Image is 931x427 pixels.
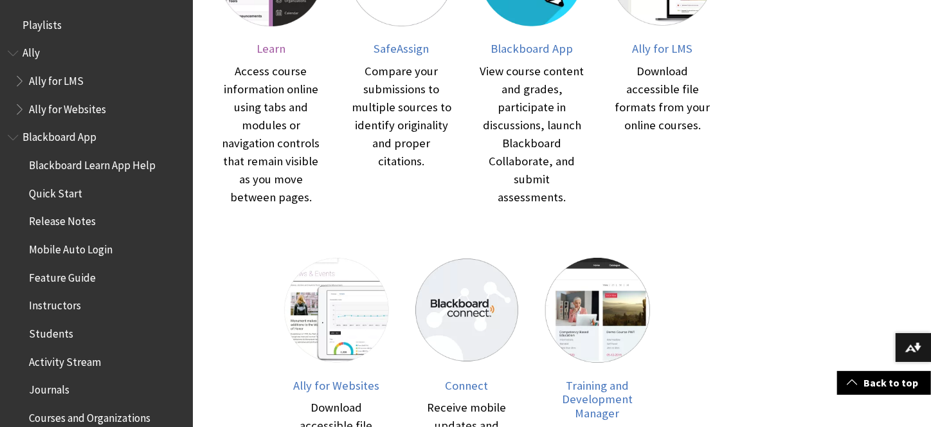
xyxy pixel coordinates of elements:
[29,211,96,228] span: Release Notes
[415,258,520,363] img: Connect
[219,62,323,206] div: Access course information online using tabs and modules or navigation controls that remain visibl...
[29,379,69,397] span: Journals
[29,407,150,424] span: Courses and Organizations
[23,42,40,60] span: Ally
[837,371,931,395] a: Back to top
[480,62,584,206] div: View course content and grades, participate in discussions, launch Blackboard Collaborate, and su...
[8,42,185,120] nav: Book outline for Anthology Ally Help
[29,183,82,200] span: Quick Start
[23,127,96,144] span: Blackboard App
[374,41,429,56] span: SafeAssign
[446,378,489,393] span: Connect
[29,351,101,368] span: Activity Stream
[29,323,73,340] span: Students
[8,14,185,36] nav: Book outline for Playlists
[545,258,650,363] img: Training and Development Manager
[610,62,715,134] div: Download accessible file formats from your online courses.
[23,14,62,32] span: Playlists
[562,378,633,421] span: Training and Development Manager
[349,62,454,170] div: Compare your submissions to multiple sources to identify originality and proper citations.
[29,239,113,256] span: Mobile Auto Login
[633,41,693,56] span: Ally for LMS
[29,98,106,116] span: Ally for Websites
[284,258,389,363] img: Ally for Websites
[257,41,285,56] span: Learn
[29,267,96,284] span: Feature Guide
[29,154,156,172] span: Blackboard Learn App Help
[29,295,81,313] span: Instructors
[29,70,84,87] span: Ally for LMS
[491,41,574,56] span: Blackboard App
[293,378,379,393] span: Ally for Websites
